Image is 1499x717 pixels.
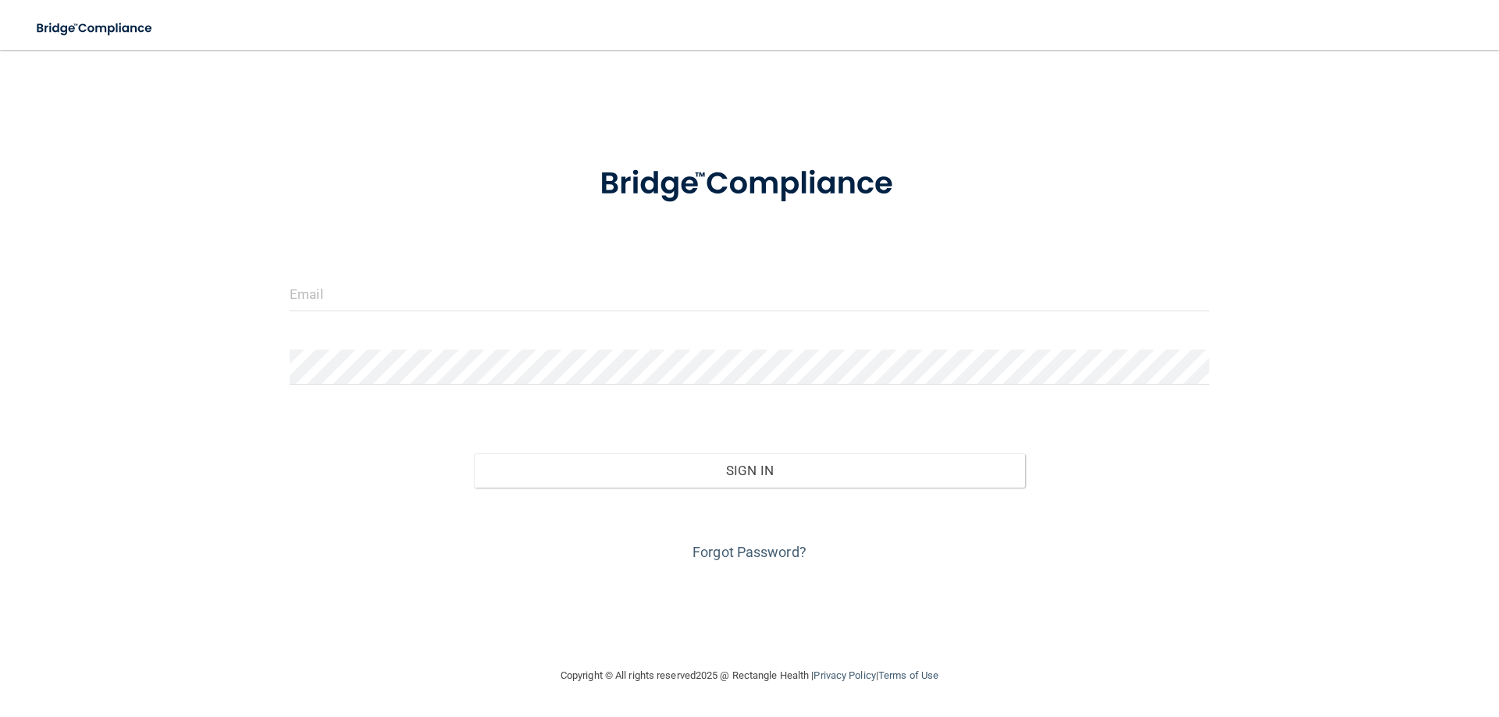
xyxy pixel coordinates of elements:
[814,669,875,681] a: Privacy Policy
[290,276,1209,311] input: Email
[568,144,931,225] img: bridge_compliance_login_screen.278c3ca4.svg
[693,544,806,560] a: Forgot Password?
[465,651,1034,701] div: Copyright © All rights reserved 2025 @ Rectangle Health | |
[474,453,1026,488] button: Sign In
[878,669,938,681] a: Terms of Use
[23,12,167,44] img: bridge_compliance_login_screen.278c3ca4.svg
